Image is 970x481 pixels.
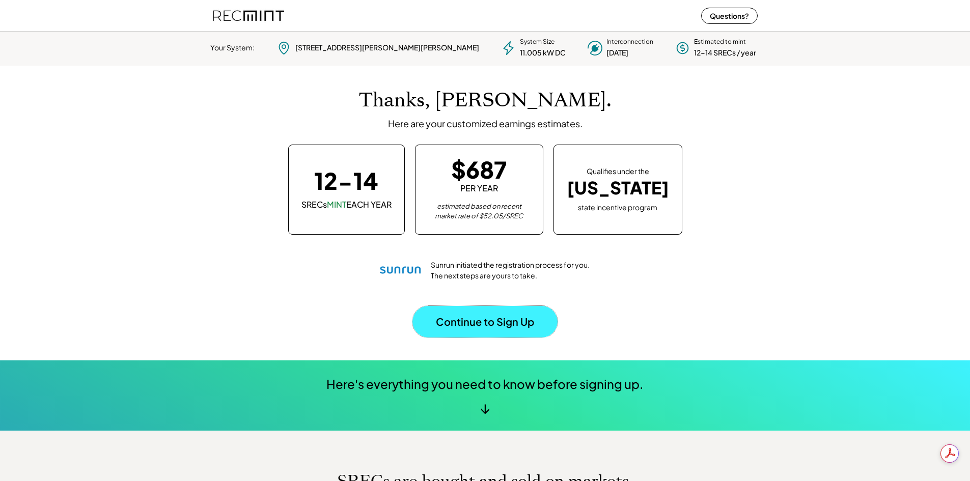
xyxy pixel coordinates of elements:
[412,306,558,337] button: Continue to Sign Up
[388,118,583,129] div: Here are your customized earnings estimates.
[431,260,591,281] div: Sunrun initiated the registration process for you. The next steps are yours to take.
[380,250,421,291] img: Sunrun-logo.png
[210,43,255,53] div: Your System:
[520,48,566,58] div: 11.005 kW DC
[213,2,284,29] img: recmint-logotype%403x%20%281%29.jpeg
[520,38,555,46] div: System Size
[314,169,378,192] div: 12-14
[327,199,346,210] font: MINT
[326,376,644,393] div: Here's everything you need to know before signing up.
[694,38,746,46] div: Estimated to mint
[567,178,669,199] div: [US_STATE]
[451,158,507,181] div: $687
[694,48,756,58] div: 12-14 SRECs / year
[480,400,490,415] div: ↓
[301,199,392,210] div: SRECs EACH YEAR
[587,166,649,177] div: Qualifies under the
[606,48,628,58] div: [DATE]
[578,201,657,213] div: state incentive program
[359,89,612,112] h1: Thanks, [PERSON_NAME].
[428,202,530,221] div: estimated based on recent market rate of $52.05/SREC
[606,38,653,46] div: Interconnection
[295,43,479,53] div: [STREET_ADDRESS][PERSON_NAME][PERSON_NAME]
[701,8,758,24] button: Questions?
[460,183,498,194] div: PER YEAR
